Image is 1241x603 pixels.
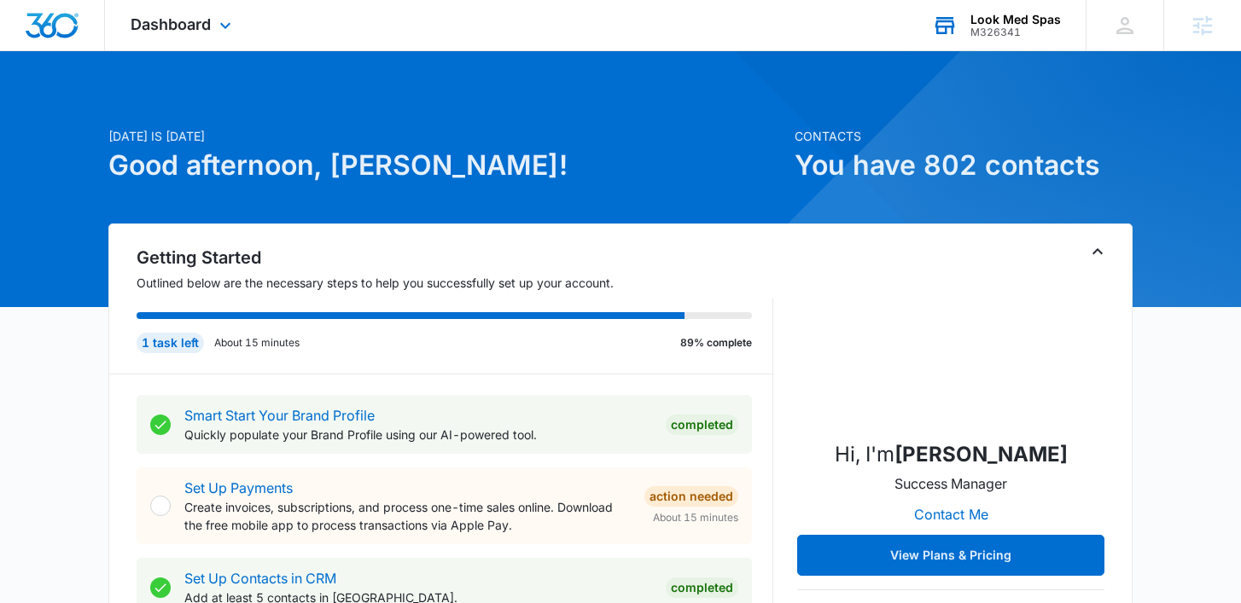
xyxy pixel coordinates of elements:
div: account id [970,26,1061,38]
a: Set Up Payments [184,479,293,496]
div: Completed [666,415,738,435]
button: Toggle Collapse [1087,241,1108,262]
p: Outlined below are the necessary steps to help you successfully set up your account. [137,274,773,292]
button: View Plans & Pricing [797,535,1104,576]
p: Create invoices, subscriptions, and process one-time sales online. Download the free mobile app t... [184,498,631,534]
div: Completed [666,577,738,598]
span: Dashboard [131,15,211,33]
a: Smart Start Your Brand Profile [184,407,375,424]
p: Contacts [795,127,1133,145]
div: account name [970,13,1061,26]
p: Quickly populate your Brand Profile using our AI-powered tool. [184,426,652,444]
p: [DATE] is [DATE] [108,127,784,145]
p: Success Manager [894,473,1007,494]
strong: [PERSON_NAME] [894,442,1068,467]
h2: Getting Started [137,245,773,270]
p: Hi, I'm [835,439,1068,470]
span: About 15 minutes [653,510,738,525]
a: Set Up Contacts in CRM [184,570,336,587]
div: 1 task left [137,333,204,353]
button: Contact Me [897,494,1005,535]
p: 89% complete [680,335,752,351]
p: About 15 minutes [214,335,300,351]
h1: Good afternoon, [PERSON_NAME]! [108,145,784,186]
img: Sam Coduto [865,255,1036,426]
div: Action Needed [644,486,738,507]
h1: You have 802 contacts [795,145,1133,186]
